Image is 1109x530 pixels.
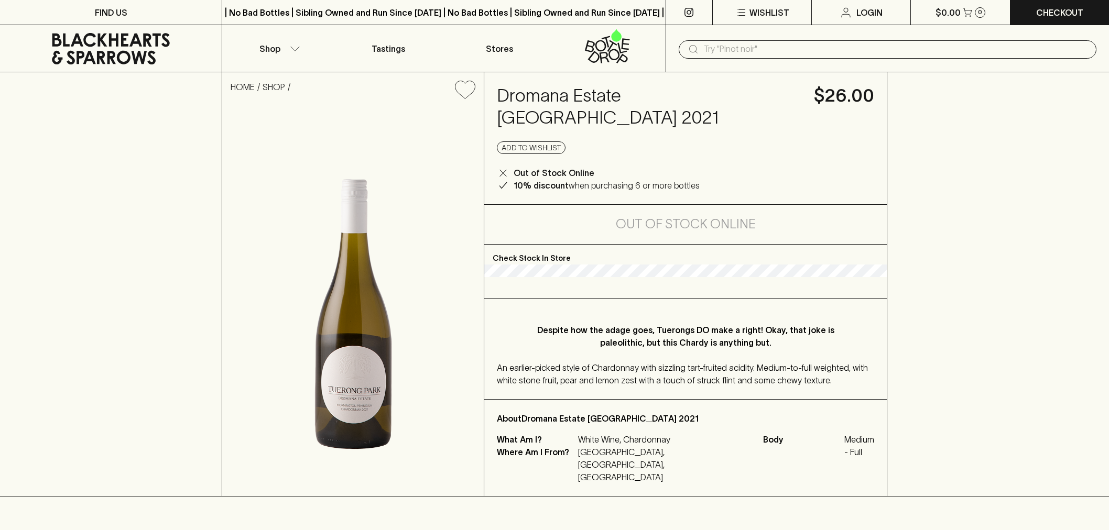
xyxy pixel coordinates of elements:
a: SHOP [263,82,285,92]
p: $0.00 [936,6,961,19]
span: An earlier-picked style of Chardonnay with sizzling tart-fruited acidity. Medium-to-full weighted... [497,363,868,385]
img: 28059.png [222,107,484,496]
input: Try "Pinot noir" [704,41,1088,58]
p: Checkout [1036,6,1083,19]
h4: Dromana Estate [GEOGRAPHIC_DATA] 2021 [497,85,801,129]
p: Wishlist [749,6,789,19]
b: 10% discount [514,181,569,190]
button: Shop [222,25,333,72]
p: Tastings [372,42,405,55]
span: Medium - Full [844,433,874,458]
button: Add to wishlist [497,141,566,154]
p: FIND US [95,6,127,19]
p: White Wine, Chardonnay [578,433,751,446]
h5: Out of Stock Online [616,216,756,233]
span: Body [763,433,842,458]
a: Tastings [333,25,444,72]
p: Stores [486,42,513,55]
p: About Dromana Estate [GEOGRAPHIC_DATA] 2021 [497,412,874,425]
p: Check Stock In Store [484,245,887,264]
p: when purchasing 6 or more bottles [514,179,700,192]
p: What Am I? [497,433,575,446]
button: Add to wishlist [451,76,480,103]
a: HOME [231,82,255,92]
p: Out of Stock Online [514,167,594,179]
h4: $26.00 [814,85,874,107]
p: 0 [978,9,982,15]
p: Where Am I From? [497,446,575,483]
p: Login [856,6,883,19]
p: [GEOGRAPHIC_DATA], [GEOGRAPHIC_DATA], [GEOGRAPHIC_DATA] [578,446,751,483]
p: Shop [259,42,280,55]
p: Despite how the adage goes, Tuerongs DO make a right! Okay, that joke is paleolithic, but this Ch... [518,324,853,349]
a: Stores [444,25,554,72]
